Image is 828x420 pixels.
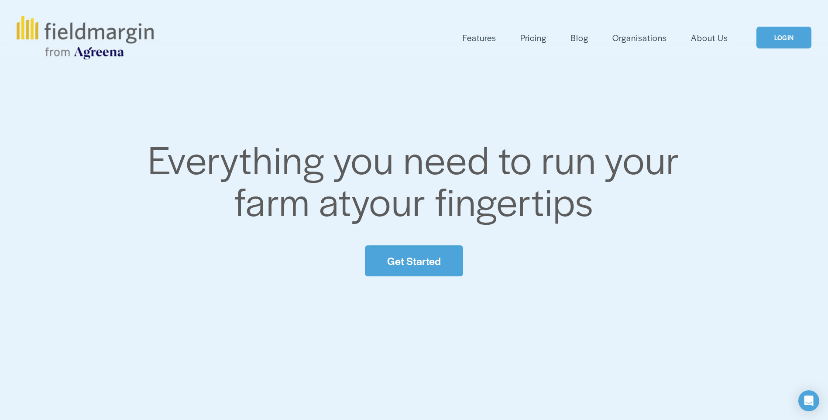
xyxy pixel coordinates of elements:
a: LOGIN [756,27,811,49]
span: Everything you need to run your farm at [148,131,689,227]
a: About Us [691,31,728,45]
a: Blog [570,31,588,45]
a: Pricing [520,31,546,45]
div: Open Intercom Messenger [798,390,819,411]
a: Organisations [612,31,667,45]
a: Get Started [365,245,463,276]
span: Features [463,31,496,44]
span: your fingertips [351,173,594,227]
img: fieldmargin.com [17,16,154,59]
a: folder dropdown [463,31,496,45]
